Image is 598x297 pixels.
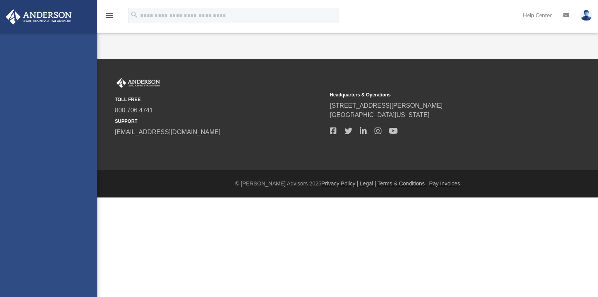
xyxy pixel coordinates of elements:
i: menu [105,11,114,20]
i: search [130,10,139,19]
img: User Pic [580,10,592,21]
img: Anderson Advisors Platinum Portal [4,9,74,24]
img: Anderson Advisors Platinum Portal [115,78,162,88]
a: [EMAIL_ADDRESS][DOMAIN_NAME] [115,129,220,135]
a: Pay Invoices [429,180,460,187]
a: [STREET_ADDRESS][PERSON_NAME] [330,102,443,109]
a: [GEOGRAPHIC_DATA][US_STATE] [330,112,429,118]
a: menu [105,15,114,20]
a: 800.706.4741 [115,107,153,114]
a: Privacy Policy | [322,180,359,187]
small: Headquarters & Operations [330,91,539,98]
a: Terms & Conditions | [378,180,428,187]
small: SUPPORT [115,118,324,125]
small: TOLL FREE [115,96,324,103]
a: Legal | [360,180,376,187]
div: © [PERSON_NAME] Advisors 2025 [97,180,598,188]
